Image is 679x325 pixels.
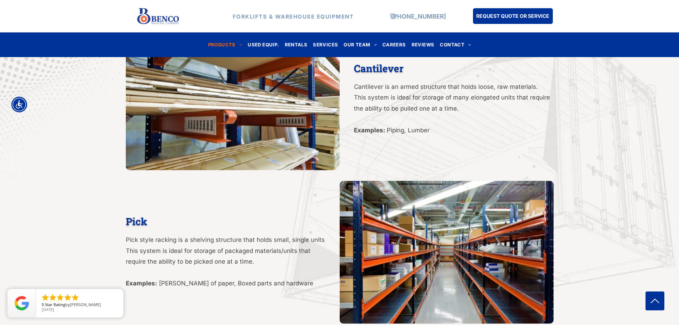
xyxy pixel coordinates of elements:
[409,40,437,50] a: REVIEWS
[126,236,325,265] span: Pick style racking is a shelving structure that holds small, single units This system is ideal fo...
[282,40,310,50] a: RENTALS
[71,293,79,302] li: 
[42,307,54,312] span: [DATE]
[437,40,474,50] a: CONTACT
[42,302,44,307] span: 5
[159,280,313,287] span: [PERSON_NAME] of paper, Boxed parts and hardware
[354,62,403,75] span: Cantilever
[48,293,57,302] li: 
[45,302,65,307] span: Star Rating
[63,293,72,302] li: 
[473,8,553,24] a: REQUEST QUOTE OR SERVICE
[56,293,65,302] li: 
[41,293,50,302] li: 
[354,127,385,134] span: Examples:
[341,40,380,50] a: OUR TEAM
[126,280,157,287] span: Examples:
[245,40,282,50] a: USED EQUIP.
[354,83,550,112] span: Cantilever is an armed structure that holds loose, raw materials. This system is ideal for storag...
[380,40,409,50] a: CAREERS
[11,97,27,112] div: Accessibility Menu
[387,127,429,134] span: Piping, Lumber
[126,215,147,228] span: Pick
[42,303,118,308] span: by
[310,40,341,50] a: SERVICES
[15,296,29,310] img: Review Rating
[70,302,101,307] span: [PERSON_NAME]
[233,13,354,20] strong: FORKLIFTS & WAREHOUSE EQUIPMENT
[391,12,446,20] a: [PHONE_NUMBER]
[476,9,549,22] span: REQUEST QUOTE OR SERVICE
[205,40,245,50] a: PRODUCTS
